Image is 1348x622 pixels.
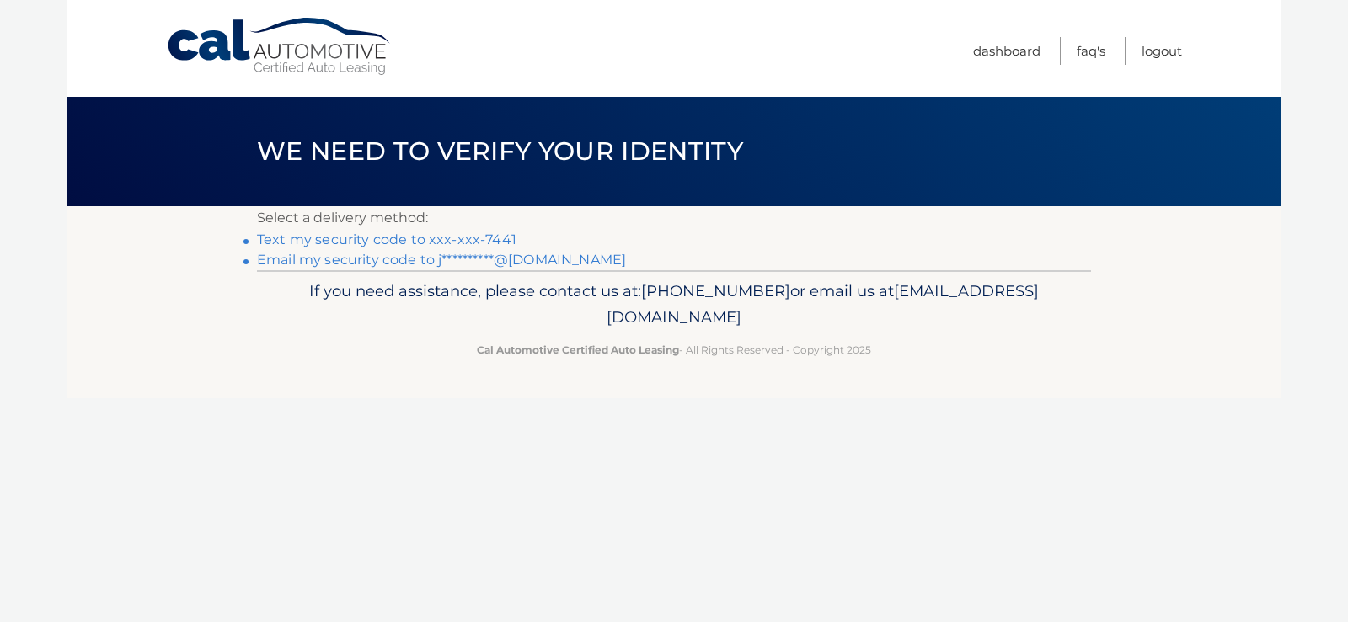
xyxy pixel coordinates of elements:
[257,231,516,247] a: Text my security code to xxx-xxx-7441
[257,136,743,167] span: We need to verify your identity
[257,206,1091,230] p: Select a delivery method:
[973,37,1040,65] a: Dashboard
[1142,37,1182,65] a: Logout
[477,343,679,356] strong: Cal Automotive Certified Auto Leasing
[641,281,790,300] span: [PHONE_NUMBER]
[268,341,1080,359] p: - All Rights Reserved - Copyright 2025
[268,278,1080,332] p: If you need assistance, please contact us at: or email us at
[257,252,626,268] a: Email my security code to j**********@[DOMAIN_NAME]
[166,17,393,77] a: Cal Automotive
[1077,37,1105,65] a: FAQ's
